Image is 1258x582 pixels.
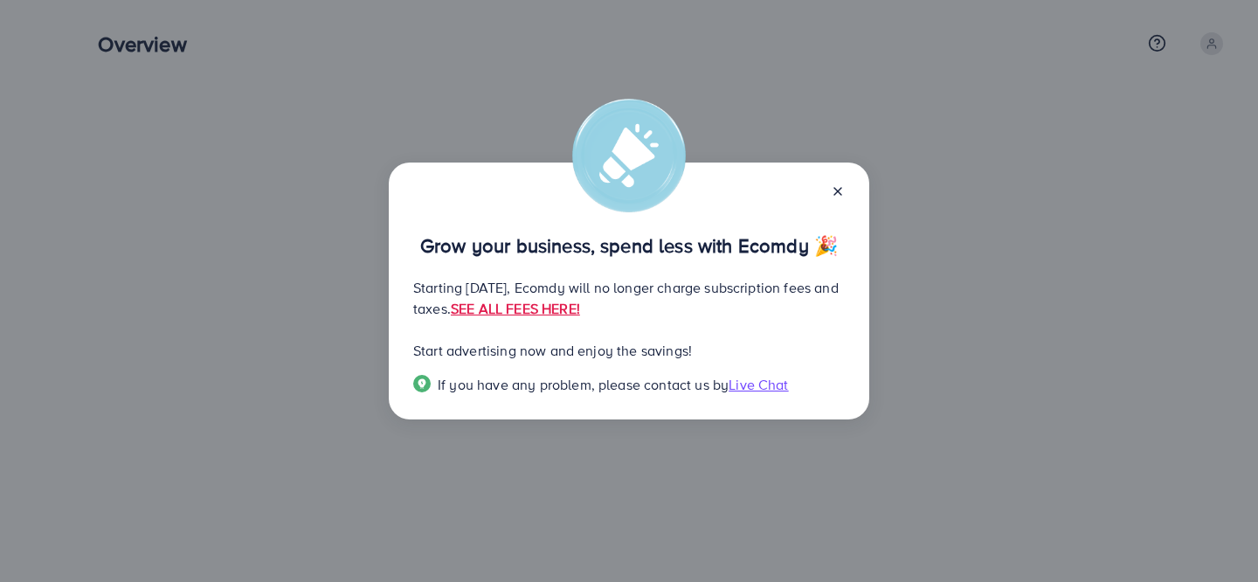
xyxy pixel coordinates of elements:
[438,375,729,394] span: If you have any problem, please contact us by
[413,277,845,319] p: Starting [DATE], Ecomdy will no longer charge subscription fees and taxes.
[451,299,580,318] a: SEE ALL FEES HERE!
[413,375,431,392] img: Popup guide
[729,375,788,394] span: Live Chat
[413,340,845,361] p: Start advertising now and enjoy the savings!
[413,235,845,256] p: Grow your business, spend less with Ecomdy 🎉
[572,99,686,212] img: alert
